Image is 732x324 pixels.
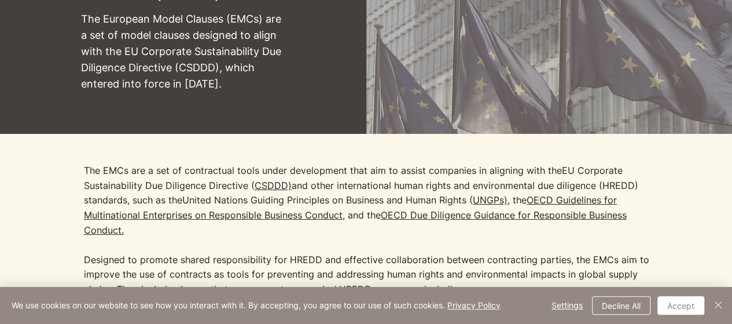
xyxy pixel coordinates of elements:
[473,194,507,206] a: UNGPs)
[84,209,627,236] a: OECD Due Diligence Guidance for Responsible Business Conduct.
[447,300,501,310] a: Privacy Policy
[711,296,725,315] button: Close
[12,300,501,311] span: We use cookies on our website to see how you interact with it. By accepting, you agree to our use...
[182,194,473,206] a: United Nations Guiding Principles on Business and Human Rights (
[551,297,583,314] span: Settings
[84,194,617,221] a: OECD Guidelines for Multinational Enterprises on Responsible Business Conduct
[657,296,704,315] button: Accept
[711,298,725,312] img: Close
[84,165,623,191] a: EU Corporate Sustainability Due Diligence Directive (
[255,180,292,191] a: CSDDD)
[81,11,286,92] p: The European Model Clauses (EMCs) are a set of model clauses designed to align with the EU Corpor...
[84,163,663,312] p: The EMCs are a set of contractual tools under development that aim to assist companies in alignin...
[592,296,650,315] button: Decline All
